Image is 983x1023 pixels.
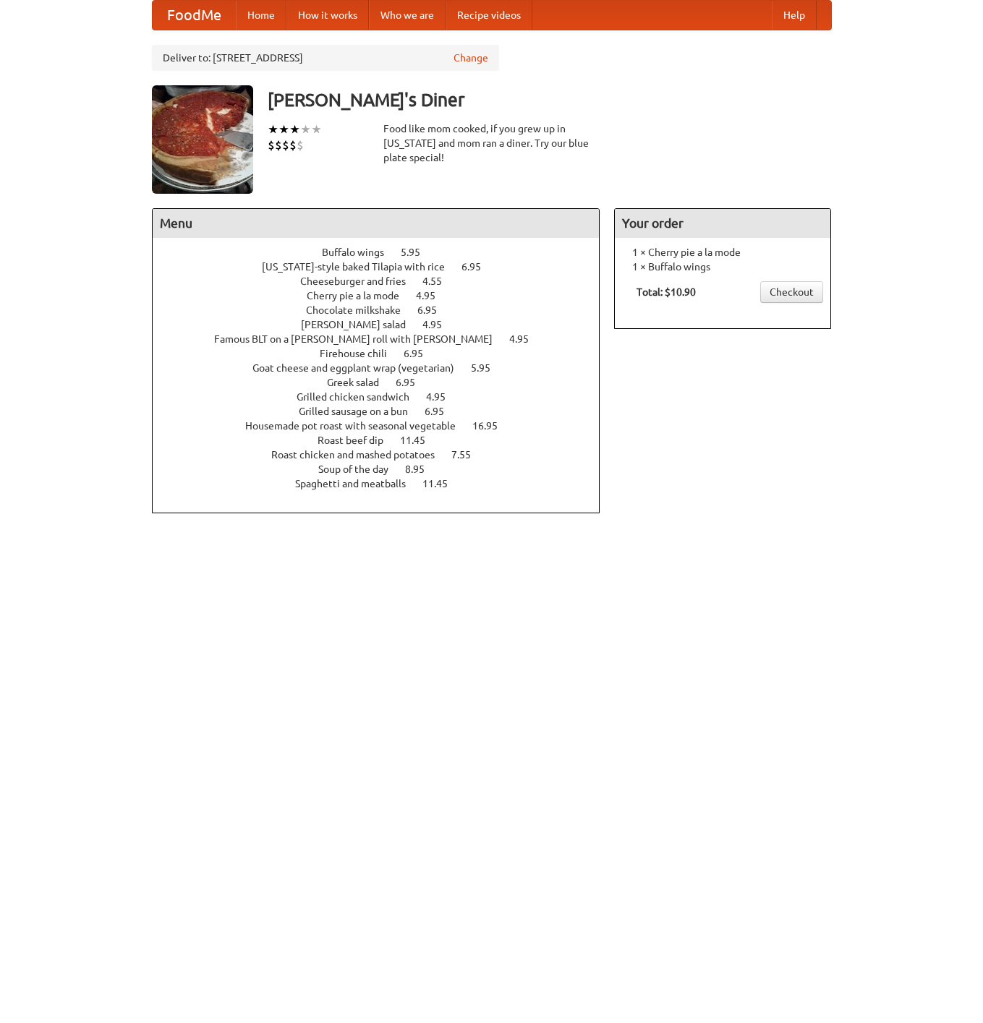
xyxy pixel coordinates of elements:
[286,1,369,30] a: How it works
[422,319,456,330] span: 4.95
[299,406,471,417] a: Grilled sausage on a bun 6.95
[425,406,459,417] span: 6.95
[289,137,297,153] li: $
[622,260,823,274] li: 1 × Buffalo wings
[268,85,832,114] h3: [PERSON_NAME]'s Diner
[446,1,532,30] a: Recipe videos
[383,121,600,165] div: Food like mom cooked, if you grew up in [US_STATE] and mom ran a diner. Try our blue plate special!
[454,51,488,65] a: Change
[299,406,422,417] span: Grilled sausage on a bun
[369,1,446,30] a: Who we are
[252,362,469,374] span: Goat cheese and eggplant wrap (vegetarian)
[252,362,517,374] a: Goat cheese and eggplant wrap (vegetarian) 5.95
[422,478,462,489] span: 11.45
[275,137,282,153] li: $
[153,1,236,30] a: FoodMe
[297,391,472,403] a: Grilled chicken sandwich 4.95
[307,290,462,301] a: Cherry pie a la mode 4.95
[271,449,449,461] span: Roast chicken and mashed potatoes
[318,463,451,475] a: Soup of the day 8.95
[422,275,456,287] span: 4.55
[772,1,817,30] a: Help
[300,121,311,137] li: ★
[471,362,505,374] span: 5.95
[306,304,415,316] span: Chocolate milkshake
[327,377,393,388] span: Greek salad
[760,281,823,303] a: Checkout
[300,275,420,287] span: Cheeseburger and fries
[318,463,403,475] span: Soup of the day
[322,247,399,258] span: Buffalo wings
[278,121,289,137] li: ★
[295,478,420,489] span: Spaghetti and meatballs
[320,348,401,359] span: Firehouse chili
[404,348,438,359] span: 6.95
[245,420,470,432] span: Housemade pot roast with seasonal vegetable
[318,435,452,446] a: Roast beef dip 11.45
[417,304,451,316] span: 6.95
[622,245,823,260] li: 1 × Cherry pie a la mode
[451,449,485,461] span: 7.55
[271,449,498,461] a: Roast chicken and mashed potatoes 7.55
[327,377,442,388] a: Greek salad 6.95
[297,391,424,403] span: Grilled chicken sandwich
[245,420,524,432] a: Housemade pot roast with seasonal vegetable 16.95
[301,319,420,330] span: [PERSON_NAME] salad
[152,45,499,71] div: Deliver to: [STREET_ADDRESS]
[301,319,469,330] a: [PERSON_NAME] salad 4.95
[282,137,289,153] li: $
[318,435,398,446] span: Roast beef dip
[307,290,414,301] span: Cherry pie a la mode
[300,275,469,287] a: Cheeseburger and fries 4.55
[461,261,495,273] span: 6.95
[426,391,460,403] span: 4.95
[152,85,253,194] img: angular.jpg
[400,435,440,446] span: 11.45
[509,333,543,345] span: 4.95
[268,137,275,153] li: $
[320,348,450,359] a: Firehouse chili 6.95
[214,333,507,345] span: Famous BLT on a [PERSON_NAME] roll with [PERSON_NAME]
[295,478,475,489] a: Spaghetti and meatballs 11.45
[322,247,447,258] a: Buffalo wings 5.95
[311,121,322,137] li: ★
[637,286,696,298] b: Total: $10.90
[289,121,300,137] li: ★
[153,209,600,238] h4: Menu
[396,377,430,388] span: 6.95
[306,304,464,316] a: Chocolate milkshake 6.95
[405,463,439,475] span: 8.95
[262,261,508,273] a: [US_STATE]-style baked Tilapia with rice 6.95
[472,420,512,432] span: 16.95
[262,261,459,273] span: [US_STATE]-style baked Tilapia with rice
[401,247,435,258] span: 5.95
[236,1,286,30] a: Home
[615,209,830,238] h4: Your order
[416,290,450,301] span: 4.95
[297,137,304,153] li: $
[214,333,556,345] a: Famous BLT on a [PERSON_NAME] roll with [PERSON_NAME] 4.95
[268,121,278,137] li: ★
